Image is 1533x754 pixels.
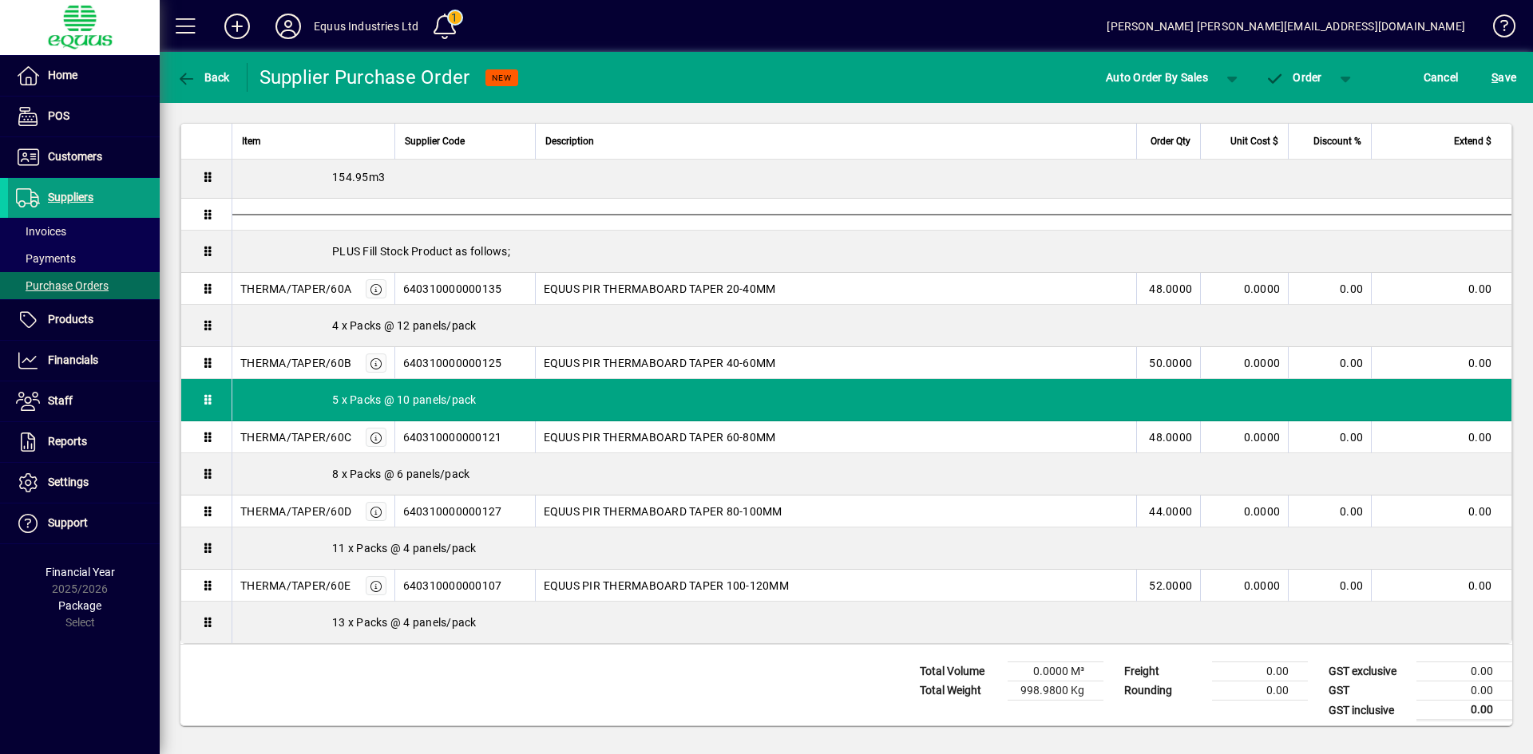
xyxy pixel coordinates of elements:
app-page-header-button: Back [160,63,248,92]
span: Order [1266,71,1322,84]
span: Settings [48,476,89,488]
td: 0.00 [1371,570,1511,602]
td: 48.0000 [1136,421,1200,453]
span: S [1491,71,1498,84]
span: Home [48,69,77,81]
td: GST inclusive [1321,701,1416,720]
span: Order Qty [1151,132,1190,150]
div: THERMA/TAPER/60B [240,355,351,371]
span: Invoices [16,225,66,238]
span: Package [58,599,101,612]
span: EQUUS PIR THERMABOARD TAPER 80-100MM [544,503,782,519]
span: EQUUS PIR THERMABOARD TAPER 100-120MM [544,578,789,594]
td: 0.0000 [1200,273,1288,305]
span: Item [242,132,261,150]
td: 0.00 [1288,570,1371,602]
td: 640310000000135 [394,273,535,305]
div: PLUS Fill Stock Product as follows; [232,231,1511,272]
td: Rounding [1116,681,1212,701]
td: 0.0000 [1200,495,1288,527]
button: Back [172,63,234,92]
button: Add [212,12,263,41]
div: THERMA/TAPER/60C [240,429,351,445]
td: 0.00 [1416,701,1512,720]
td: 640310000000107 [394,570,535,602]
div: 13 x Packs @ 4 panels/pack [232,602,1511,643]
a: Purchase Orders [8,272,160,299]
td: 998.9800 Kg [1008,681,1103,701]
div: 5 x Packs @ 10 panels/pack [232,379,1511,420]
a: Customers [8,137,160,177]
span: EQUUS PIR THERMABOARD TAPER 20-40MM [544,281,776,297]
div: 4 x Packs @ 12 panels/pack [232,305,1511,346]
td: Freight [1116,662,1212,681]
td: 52.0000 [1136,570,1200,602]
button: Profile [263,12,314,41]
span: Back [176,71,230,84]
td: 0.00 [1212,662,1308,681]
div: [PERSON_NAME] [PERSON_NAME][EMAIL_ADDRESS][DOMAIN_NAME] [1107,14,1465,39]
a: Products [8,300,160,340]
div: Equus Industries Ltd [314,14,419,39]
td: 0.0000 [1200,421,1288,453]
a: Knowledge Base [1481,3,1513,55]
span: POS [48,109,69,122]
td: 0.00 [1371,421,1511,453]
td: 0.00 [1288,421,1371,453]
td: 0.00 [1416,681,1512,701]
td: 640310000000121 [394,421,535,453]
span: Reports [48,435,87,448]
td: 640310000000127 [394,495,535,527]
td: 48.0000 [1136,273,1200,305]
td: GST exclusive [1321,662,1416,681]
span: Cancel [1424,65,1459,90]
a: Payments [8,245,160,272]
td: 0.00 [1371,273,1511,305]
a: POS [8,97,160,136]
button: Order [1258,63,1330,92]
span: Payments [16,252,76,265]
span: Staff [48,394,73,407]
td: 640310000000125 [394,347,535,379]
td: 0.00 [1288,273,1371,305]
div: THERMA/TAPER/60A [240,281,351,297]
div: Supplier Purchase Order [259,65,470,90]
span: Discount % [1313,132,1361,150]
td: 0.00 [1371,347,1511,379]
button: Save [1487,63,1520,92]
a: Reports [8,422,160,462]
div: 8 x Packs @ 6 panels/pack [232,453,1511,495]
td: Total Volume [912,662,1008,681]
span: EQUUS PIR THERMABOARD TAPER 60-80MM [544,429,776,445]
span: Auto Order By Sales [1106,65,1208,90]
td: 0.0000 [1200,347,1288,379]
td: 0.0000 [1200,570,1288,602]
span: Financials [48,353,98,366]
td: Total Weight [912,681,1008,701]
span: Support [48,516,88,529]
div: THERMA/TAPER/60D [240,503,351,519]
span: Purchase Orders [16,279,109,292]
span: Unit Cost $ [1230,132,1278,150]
td: 0.0000 M³ [1008,662,1103,681]
td: 0.00 [1288,495,1371,527]
a: Settings [8,463,160,503]
span: Customers [48,150,102,163]
div: 11 x Packs @ 4 panels/pack [232,527,1511,569]
a: Home [8,56,160,96]
td: 0.00 [1371,495,1511,527]
span: Suppliers [48,191,93,203]
span: ave [1491,65,1516,90]
span: NEW [492,73,512,83]
span: Supplier Code [405,132,465,150]
td: 0.00 [1212,681,1308,701]
span: Financial Year [46,566,115,578]
td: 0.00 [1416,662,1512,681]
td: 0.00 [1288,347,1371,379]
div: 154.95m3 [232,156,1511,198]
td: GST [1321,681,1416,701]
td: 44.0000 [1136,495,1200,527]
button: Cancel [1420,63,1463,92]
a: Invoices [8,218,160,245]
span: Extend $ [1454,132,1491,150]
